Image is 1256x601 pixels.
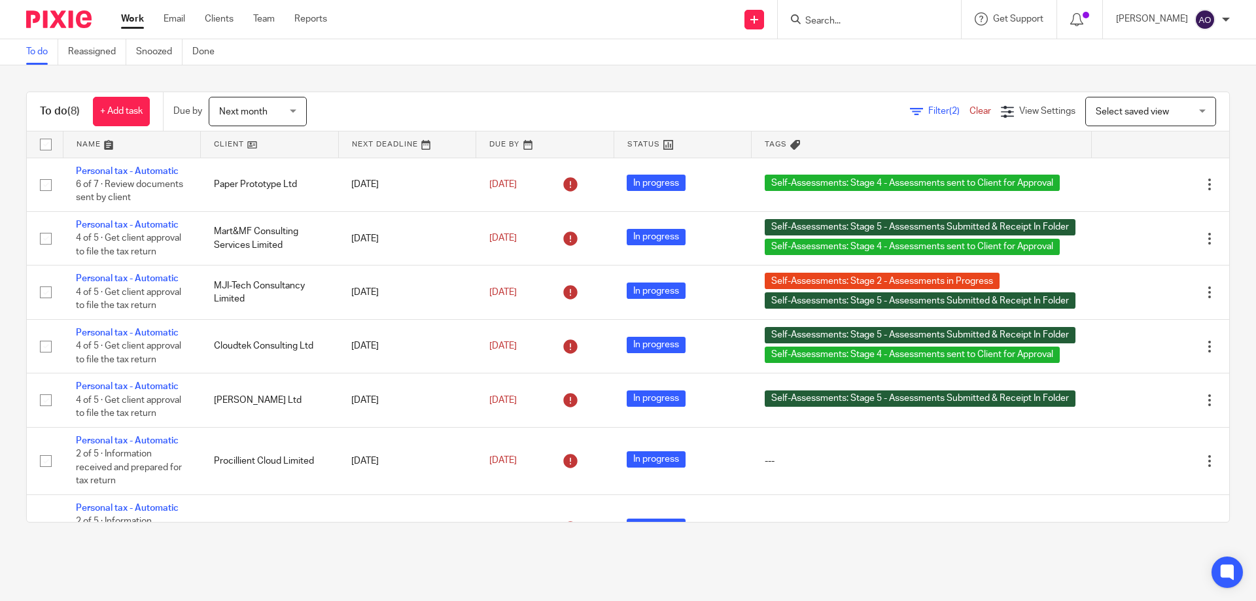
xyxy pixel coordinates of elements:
a: Personal tax - Automatic [76,504,179,513]
span: In progress [627,229,686,245]
span: In progress [627,337,686,353]
span: (2) [949,107,960,116]
img: Pixie [26,10,92,28]
td: Paper Prototype Ltd [201,158,339,211]
td: [DATE] [338,319,476,373]
span: 6 of 7 · Review documents sent by client [76,180,183,203]
span: Self-Assessments: Stage 5 - Assessments Submitted & Receipt In Folder [765,219,1075,235]
td: [DATE] [338,266,476,319]
span: In progress [627,451,686,468]
p: [PERSON_NAME] [1116,12,1188,26]
td: [PERSON_NAME] [201,494,339,562]
td: [DATE] [338,158,476,211]
span: In progress [627,175,686,191]
span: 4 of 5 · Get client approval to file the tax return [76,234,181,257]
span: Self-Assessments: Stage 5 - Assessments Submitted & Receipt In Folder [765,292,1075,309]
a: Reports [294,12,327,26]
span: In progress [627,390,686,407]
span: [DATE] [489,341,517,351]
td: [DATE] [338,373,476,427]
p: Due by [173,105,202,118]
span: (8) [67,106,80,116]
span: In progress [627,283,686,299]
div: --- [765,455,1079,468]
a: Personal tax - Automatic [76,328,179,337]
span: In progress [627,519,686,535]
td: [DATE] [338,494,476,562]
span: Filter [928,107,969,116]
div: --- [765,522,1079,535]
input: Search [804,16,922,27]
h1: To do [40,105,80,118]
span: 4 of 5 · Get client approval to file the tax return [76,341,181,364]
a: Clients [205,12,234,26]
a: Work [121,12,144,26]
span: Self-Assessments: Stage 5 - Assessments Submitted & Receipt In Folder [765,390,1075,407]
span: Next month [219,107,268,116]
td: MJI-Tech Consultancy Limited [201,266,339,319]
a: To do [26,39,58,65]
a: Team [253,12,275,26]
span: 2 of 5 · Information received and prepared for tax return [76,517,182,553]
a: Clear [969,107,991,116]
a: Personal tax - Automatic [76,220,179,230]
a: Personal tax - Automatic [76,274,179,283]
td: Cloudtek Consulting Ltd [201,319,339,373]
img: svg%3E [1195,9,1215,30]
span: Tags [765,141,787,148]
span: 2 of 5 · Information received and prepared for tax return [76,449,182,485]
a: Email [164,12,185,26]
span: View Settings [1019,107,1075,116]
span: Self-Assessments: Stage 5 - Assessments Submitted & Receipt In Folder [765,327,1075,343]
a: Done [192,39,224,65]
span: 4 of 5 · Get client approval to file the tax return [76,288,181,311]
a: Snoozed [136,39,183,65]
td: [DATE] [338,427,476,494]
td: [PERSON_NAME] Ltd [201,373,339,427]
a: Personal tax - Automatic [76,382,179,391]
span: [DATE] [489,396,517,405]
span: [DATE] [489,288,517,297]
span: [DATE] [489,456,517,466]
span: Self-Assessments: Stage 4 - Assessments sent to Client for Approval [765,347,1060,363]
span: Self-Assessments: Stage 2 - Assessments in Progress [765,273,1000,289]
span: Select saved view [1096,107,1169,116]
a: Reassigned [68,39,126,65]
a: Personal tax - Automatic [76,436,179,445]
td: Procillient Cloud Limited [201,427,339,494]
a: + Add task [93,97,150,126]
td: [DATE] [338,211,476,265]
a: Personal tax - Automatic [76,167,179,176]
span: Self-Assessments: Stage 4 - Assessments sent to Client for Approval [765,239,1060,255]
span: 4 of 5 · Get client approval to file the tax return [76,396,181,419]
span: Get Support [993,14,1043,24]
td: Mart&MF Consulting Services Limited [201,211,339,265]
span: [DATE] [489,234,517,243]
span: [DATE] [489,180,517,189]
span: Self-Assessments: Stage 4 - Assessments sent to Client for Approval [765,175,1060,191]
